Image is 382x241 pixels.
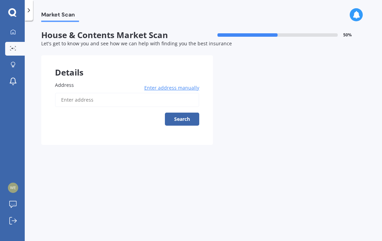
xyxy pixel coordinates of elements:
[165,113,199,126] button: Search
[55,82,74,88] span: Address
[41,55,213,76] div: Details
[343,33,352,37] span: 50 %
[41,40,232,47] span: Let's get to know you and see how we can help with finding you the best insurance
[144,84,199,91] span: Enter address manually
[55,93,199,107] input: Enter address
[41,11,79,21] span: Market Scan
[41,30,203,40] span: House & Contents Market Scan
[8,183,18,193] img: f8fccaf8f695ae33be276e5f9732a117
